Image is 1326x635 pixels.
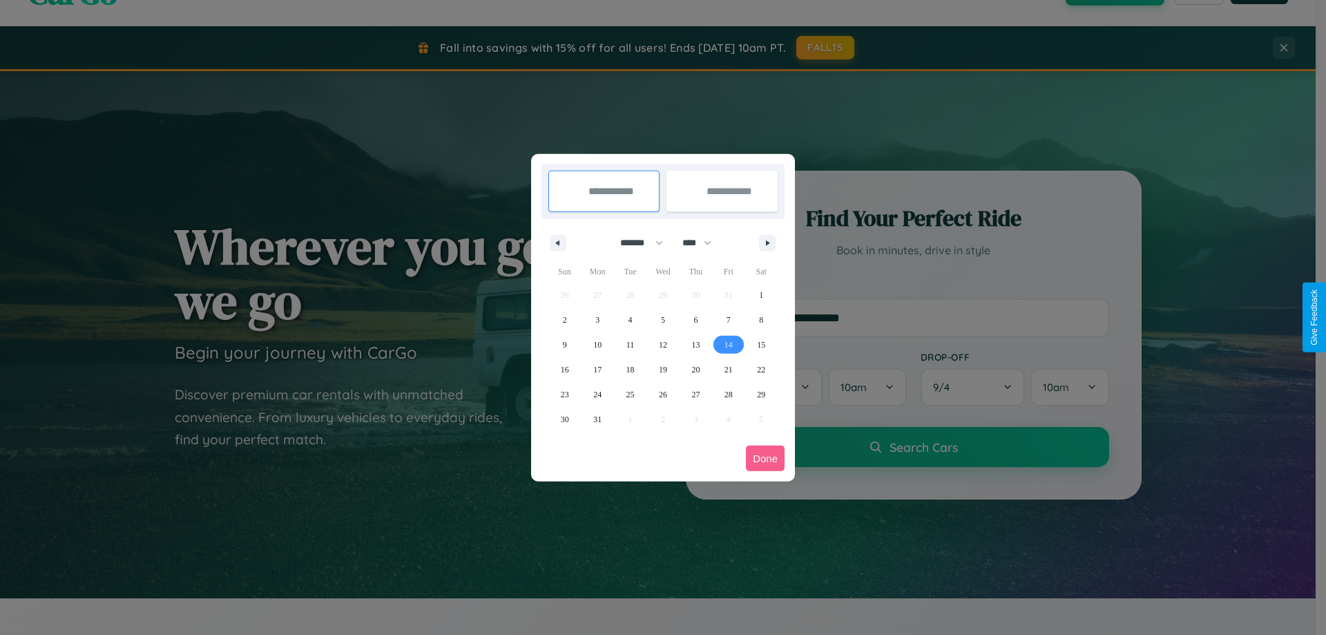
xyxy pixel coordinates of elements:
[691,357,700,382] span: 20
[548,332,581,357] button: 9
[548,357,581,382] button: 16
[593,382,602,407] span: 24
[581,382,613,407] button: 24
[595,307,599,332] span: 3
[745,260,778,283] span: Sat
[548,407,581,432] button: 30
[593,407,602,432] span: 31
[727,307,731,332] span: 7
[593,332,602,357] span: 10
[646,382,679,407] button: 26
[581,307,613,332] button: 3
[548,260,581,283] span: Sun
[659,382,667,407] span: 26
[581,357,613,382] button: 17
[745,307,778,332] button: 8
[680,332,712,357] button: 13
[614,332,646,357] button: 11
[757,332,765,357] span: 15
[712,260,744,283] span: Fri
[593,357,602,382] span: 17
[680,357,712,382] button: 20
[614,307,646,332] button: 4
[646,307,679,332] button: 5
[745,283,778,307] button: 1
[712,332,744,357] button: 14
[548,307,581,332] button: 2
[628,307,633,332] span: 4
[614,382,646,407] button: 25
[746,446,785,471] button: Done
[626,382,635,407] span: 25
[581,260,613,283] span: Mon
[759,283,763,307] span: 1
[646,332,679,357] button: 12
[581,332,613,357] button: 10
[691,382,700,407] span: 27
[561,357,569,382] span: 16
[680,307,712,332] button: 6
[659,332,667,357] span: 12
[659,357,667,382] span: 19
[724,357,733,382] span: 21
[691,332,700,357] span: 13
[548,382,581,407] button: 23
[757,382,765,407] span: 29
[563,332,567,357] span: 9
[745,382,778,407] button: 29
[1309,290,1319,345] div: Give Feedback
[614,357,646,382] button: 18
[693,307,698,332] span: 6
[745,357,778,382] button: 22
[712,382,744,407] button: 28
[680,382,712,407] button: 27
[614,260,646,283] span: Tue
[724,332,733,357] span: 14
[581,407,613,432] button: 31
[712,307,744,332] button: 7
[759,307,763,332] span: 8
[724,382,733,407] span: 28
[757,357,765,382] span: 22
[680,260,712,283] span: Thu
[561,407,569,432] span: 30
[626,332,635,357] span: 11
[646,260,679,283] span: Wed
[626,357,635,382] span: 18
[745,332,778,357] button: 15
[661,307,665,332] span: 5
[712,357,744,382] button: 21
[561,382,569,407] span: 23
[563,307,567,332] span: 2
[646,357,679,382] button: 19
